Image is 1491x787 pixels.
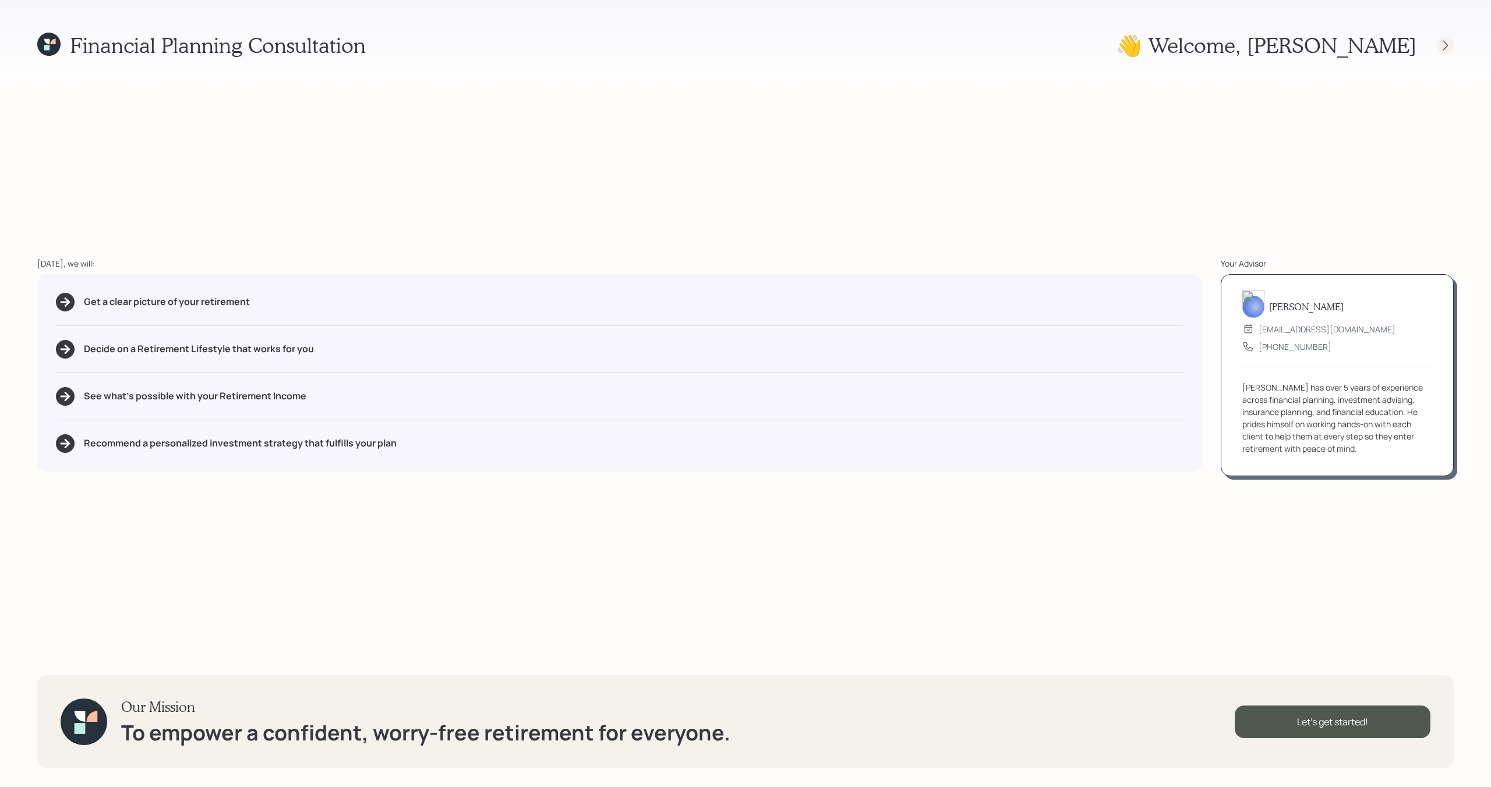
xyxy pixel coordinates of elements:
[121,699,730,715] h3: Our Mission
[37,257,1202,270] div: [DATE], we will:
[1235,706,1430,738] div: Let's get started!
[84,296,250,307] h5: Get a clear picture of your retirement
[1259,323,1395,335] div: [EMAIL_ADDRESS][DOMAIN_NAME]
[84,438,397,449] h5: Recommend a personalized investment strategy that fulfills your plan
[70,33,366,58] h1: Financial Planning Consultation
[1259,341,1331,353] div: [PHONE_NUMBER]
[84,343,314,354] h5: Decide on a Retirement Lifestyle that works for you
[84,391,306,402] h5: See what's possible with your Retirement Income
[121,720,730,745] h1: To empower a confident, worry-free retirement for everyone.
[1242,381,1432,455] div: [PERSON_NAME] has over 5 years of experience across financial planning, investment advising, insu...
[1116,33,1416,58] h1: 👋 Welcome , [PERSON_NAME]
[1269,301,1344,312] h5: [PERSON_NAME]
[1221,257,1454,270] div: Your Advisor
[1242,290,1264,318] img: michael-russo-headshot.png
